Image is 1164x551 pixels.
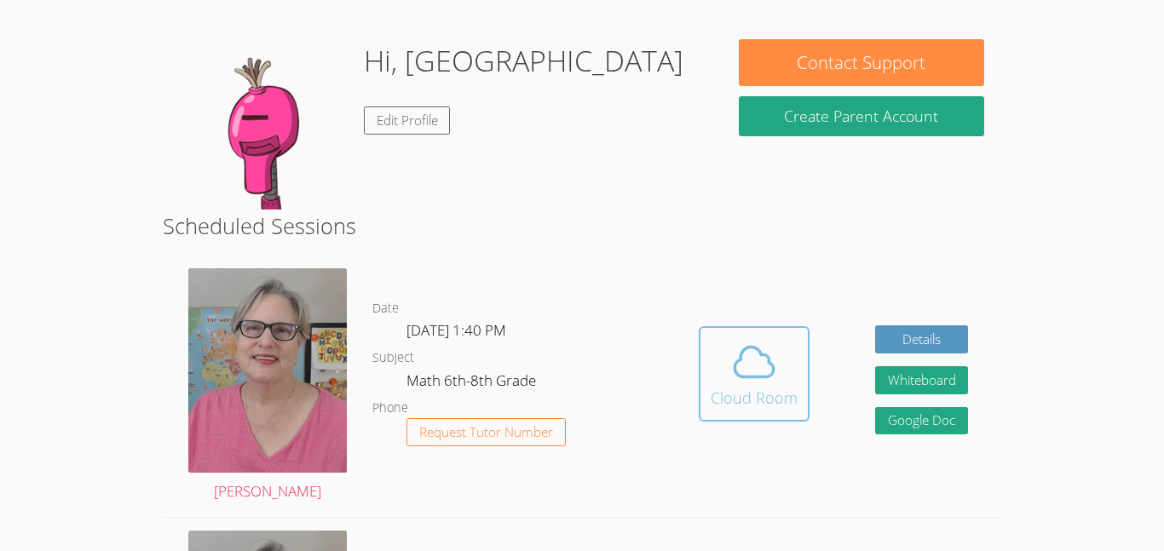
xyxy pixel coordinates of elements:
[188,268,347,472] img: avatar.png
[364,39,683,83] h1: Hi, [GEOGRAPHIC_DATA]
[419,426,553,439] span: Request Tutor Number
[188,268,347,504] a: [PERSON_NAME]
[406,320,506,340] span: [DATE] 1:40 PM
[372,298,399,319] dt: Date
[711,386,798,410] div: Cloud Room
[364,106,451,135] a: Edit Profile
[163,209,1001,242] h2: Scheduled Sessions
[875,325,969,353] a: Details
[699,326,810,422] button: Cloud Room
[875,407,969,435] a: Google Doc
[372,347,414,369] dt: Subject
[406,369,539,398] dd: Math 6th-8th Grade
[739,96,984,136] button: Create Parent Account
[180,39,350,209] img: default.png
[739,39,984,86] button: Contact Support
[372,398,408,419] dt: Phone
[875,366,969,394] button: Whiteboard
[406,418,566,446] button: Request Tutor Number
